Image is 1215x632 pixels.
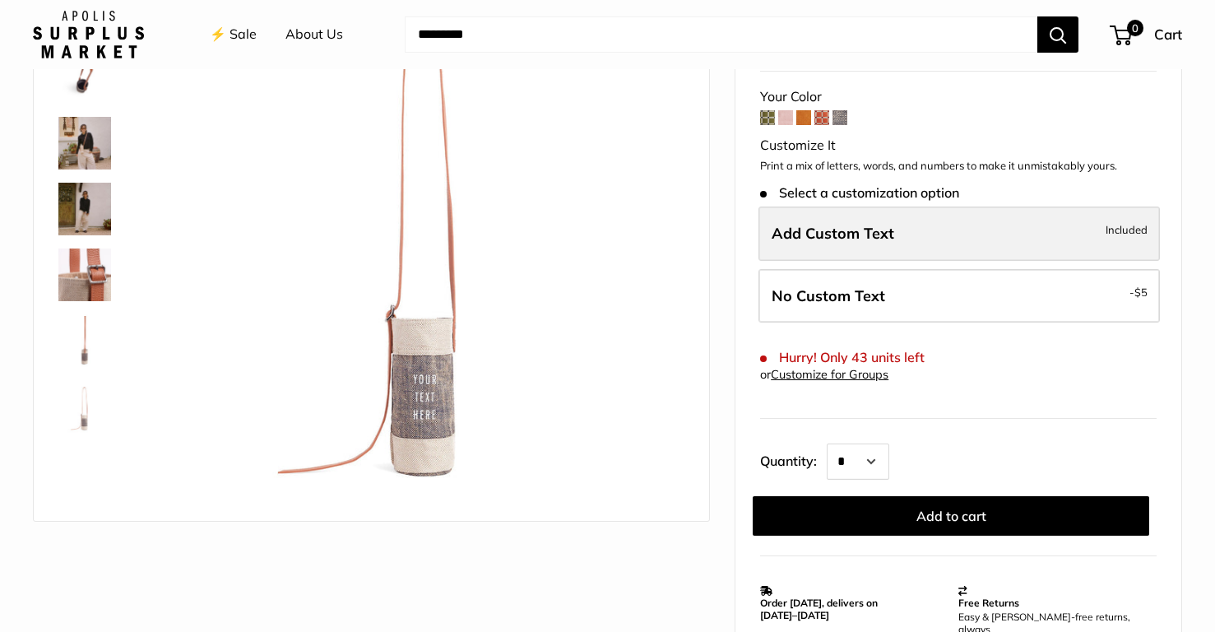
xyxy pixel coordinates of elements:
[55,48,114,107] a: description_Effortless style no matter where you are
[1106,220,1148,239] span: Included
[760,597,878,621] strong: Order [DATE], delivers on [DATE]–[DATE]
[1134,286,1148,299] span: $5
[210,22,257,47] a: ⚡️ Sale
[760,439,827,480] label: Quantity:
[1127,20,1143,36] span: 0
[772,224,894,243] span: Add Custom Text
[1111,21,1182,48] a: 0 Cart
[760,364,888,386] div: or
[753,496,1149,536] button: Add to cart
[58,51,111,104] img: description_Effortless style no matter where you are
[760,133,1157,158] div: Customize It
[58,314,111,367] img: Crossbody Bottle Bag in Chambray
[760,185,958,201] span: Select a customization option
[760,158,1157,174] p: Print a mix of letters, words, and numbers to make it unmistakably yours.
[285,22,343,47] a: About Us
[33,11,144,58] img: Apolis: Surplus Market
[760,85,1157,109] div: Your Color
[958,597,1019,609] strong: Free Returns
[1037,16,1078,53] button: Search
[771,367,888,382] a: Customize for Groups
[58,183,111,235] img: description_Transform your everyday errands into moments of effortless style
[758,207,1160,261] label: Add Custom Text
[55,245,114,304] a: Crossbody Bottle Bag in Chambray
[58,117,111,170] img: description_Effortless Style
[758,269,1160,323] label: Leave Blank
[58,380,111,433] img: Crossbody Bottle Bag in Chambray
[405,16,1037,53] input: Search...
[55,311,114,370] a: Crossbody Bottle Bag in Chambray
[772,286,885,305] span: No Custom Text
[55,114,114,173] a: description_Effortless Style
[760,350,924,365] span: Hurry! Only 43 units left
[1129,282,1148,302] span: -
[55,179,114,239] a: description_Transform your everyday errands into moments of effortless style
[58,249,111,301] img: Crossbody Bottle Bag in Chambray
[1154,26,1182,43] span: Cart
[55,377,114,436] a: Crossbody Bottle Bag in Chambray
